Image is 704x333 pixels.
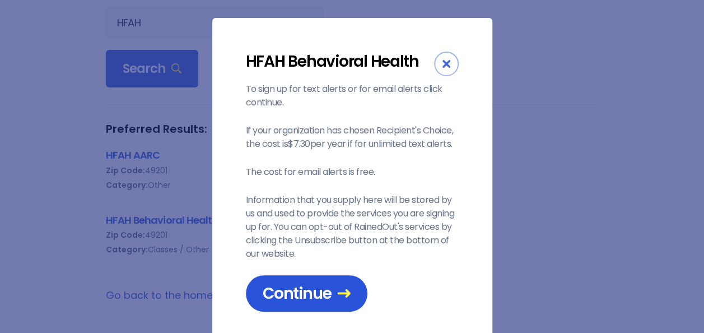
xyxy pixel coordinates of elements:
[263,284,351,303] span: Continue
[246,82,459,109] p: To sign up for text alerts or for email alerts click continue.
[246,165,459,179] p: The cost for email alerts is free.
[246,193,459,261] p: Information that you supply here will be stored by us and used to provide the services you are si...
[246,124,459,151] p: If your organization has chosen Recipient's Choice, the cost is $7.30 per year if for unlimited t...
[246,52,434,71] div: HFAH Behavioral Health
[434,52,459,76] div: Close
